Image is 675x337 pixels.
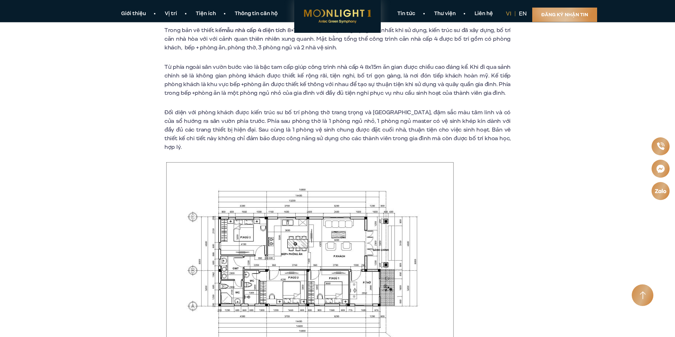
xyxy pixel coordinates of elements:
[164,63,511,97] span: Từ phía ngoài sân vườn bước vào là bậc tam cấp giúp công trình nhà cấp 4 8x15m ăn gian được chiều...
[164,26,222,34] span: Trong bản vẽ thiết kế
[164,108,511,151] span: Đối diện với phòng khách được kiến trúc sư bố trí phòng thờ trang trọng và [GEOGRAPHIC_DATA], đậm...
[222,26,299,34] b: mẫu nhà cấp 4 diện tích 8×15
[506,10,511,18] a: vi
[640,291,646,300] img: Arrow icon
[654,189,666,193] img: Zalo icon
[112,10,155,18] a: Giới thiệu
[465,10,502,18] a: Liên hệ
[519,10,527,18] a: en
[532,8,597,22] a: Đăng ký nhận tin
[657,142,664,150] img: Phone icon
[225,10,287,18] a: Thông tin căn hộ
[186,10,225,18] a: Tiện ích
[425,10,465,18] a: Thư viện
[164,26,511,52] span: dưới đây, để đạt ứng dụng cao nhất khi sử dụng, kiến trúc sư đã xây dựng, bố trí căn nhà hòa với ...
[656,164,665,173] img: Messenger icon
[388,10,425,18] a: Tin tức
[155,10,186,18] a: Vị trí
